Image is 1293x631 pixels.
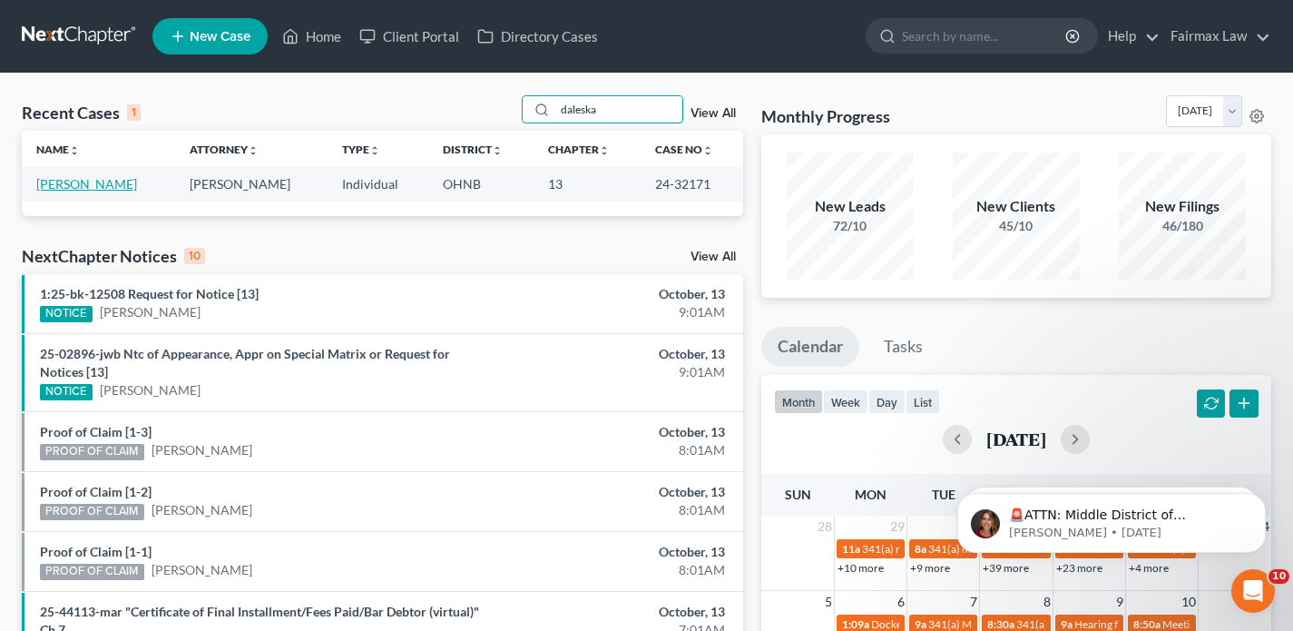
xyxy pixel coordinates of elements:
span: Sun [785,487,811,502]
a: Typeunfold_more [342,143,380,156]
div: New Clients [953,196,1080,217]
div: 45/10 [953,217,1080,235]
a: [PERSON_NAME] [152,441,252,459]
a: Home [273,20,350,53]
td: Individual [328,167,428,201]
div: 46/180 [1119,217,1246,235]
a: [PERSON_NAME] [100,381,201,399]
input: Search by name... [555,96,682,123]
div: 9:01AM [509,303,725,321]
a: Districtunfold_more [443,143,503,156]
a: Nameunfold_more [36,143,80,156]
div: October, 13 [509,543,725,561]
a: Help [1099,20,1160,53]
span: 6 [896,591,906,613]
a: Tasks [867,327,939,367]
a: Proof of Claim [1-2] [40,484,152,499]
span: 8:30a [987,617,1014,631]
div: PROOF OF CLAIM [40,564,144,580]
a: Chapterunfold_more [548,143,610,156]
span: 10 [1180,591,1198,613]
td: 13 [534,167,641,201]
div: October, 13 [509,345,725,363]
a: Fairmax Law [1161,20,1270,53]
a: Case Nounfold_more [655,143,713,156]
a: View All [691,251,736,263]
div: October, 13 [509,423,725,441]
div: Recent Cases [22,102,141,123]
a: Proof of Claim [1-3] [40,424,152,439]
div: NextChapter Notices [22,245,205,267]
div: 9:01AM [509,363,725,381]
span: 11a [842,542,860,556]
div: NOTICE [40,306,93,322]
i: unfold_more [69,145,80,156]
span: 5 [823,591,834,613]
span: Mon [855,487,886,502]
button: list [906,389,940,414]
h3: Monthly Progress [761,105,890,127]
span: 7 [968,591,979,613]
span: 29 [888,516,906,537]
div: NOTICE [40,384,93,400]
span: 9a [915,617,926,631]
i: unfold_more [369,145,380,156]
button: week [823,389,868,414]
a: 25-02896-jwb Ntc of Appearance, Appr on Special Matrix or Request for Notices [13] [40,346,450,380]
div: 8:01AM [509,501,725,519]
h2: [DATE] [986,429,1046,449]
a: Client Portal [350,20,468,53]
a: +9 more [910,561,950,575]
span: 10 [1269,569,1289,584]
iframe: Intercom live chat [1231,569,1275,613]
a: Directory Cases [468,20,607,53]
a: [PERSON_NAME] [36,176,137,192]
span: Docket Text: for [PERSON_NAME] [871,617,1033,631]
button: day [868,389,906,414]
span: 8 [1042,591,1053,613]
div: New Leads [787,196,914,217]
iframe: Intercom notifications message [930,455,1293,582]
a: Proof of Claim [1-1] [40,544,152,559]
span: 9a [1061,617,1073,631]
span: 🚨ATTN: Middle District of [US_STATE] The court has added a new Credit Counseling Field that we ne... [79,53,308,212]
span: 341(a) meeting for [PERSON_NAME] & [PERSON_NAME] [928,542,1200,556]
a: +10 more [838,561,884,575]
div: 1 [127,104,141,121]
a: [PERSON_NAME] [100,303,201,321]
a: Calendar [761,327,859,367]
span: New Case [190,30,250,44]
a: View All [691,107,736,120]
a: 1:25-bk-12508 Request for Notice [13] [40,286,259,301]
span: 28 [816,516,834,537]
div: PROOF OF CLAIM [40,444,144,460]
i: unfold_more [702,145,713,156]
td: 24-32171 [641,167,743,201]
div: October, 13 [509,603,725,621]
input: Search by name... [902,19,1068,53]
div: 10 [184,248,205,264]
i: unfold_more [492,145,503,156]
div: October, 13 [509,285,725,303]
td: OHNB [428,167,534,201]
div: October, 13 [509,483,725,501]
div: PROOF OF CLAIM [40,504,144,520]
span: 8a [915,542,926,556]
a: [PERSON_NAME] [152,561,252,579]
button: month [774,389,823,414]
a: Attorneyunfold_more [190,143,259,156]
i: unfold_more [248,145,259,156]
a: [PERSON_NAME] [152,501,252,519]
div: 72/10 [787,217,914,235]
div: 8:01AM [509,441,725,459]
span: 1:09a [842,617,869,631]
span: 341(a) meeting for [PERSON_NAME] [862,542,1037,556]
div: New Filings [1119,196,1246,217]
p: Message from Katie, sent 4w ago [79,70,313,86]
span: 341(a) Meeting for Rayneshia [GEOGRAPHIC_DATA] [928,617,1180,631]
div: 8:01AM [509,561,725,579]
td: [PERSON_NAME] [175,167,328,201]
span: 9 [1114,591,1125,613]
